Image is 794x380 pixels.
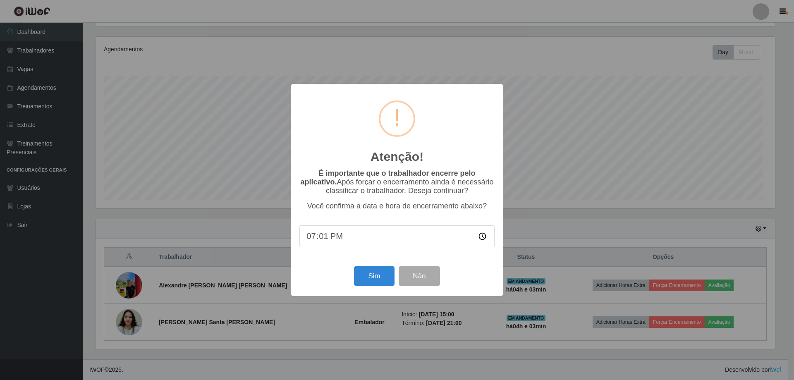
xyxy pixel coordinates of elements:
b: É importante que o trabalhador encerre pelo aplicativo. [300,169,475,186]
button: Não [399,266,440,286]
button: Sim [354,266,394,286]
h2: Atenção! [371,149,423,164]
p: Você confirma a data e hora de encerramento abaixo? [299,202,495,210]
p: Após forçar o encerramento ainda é necessário classificar o trabalhador. Deseja continuar? [299,169,495,195]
